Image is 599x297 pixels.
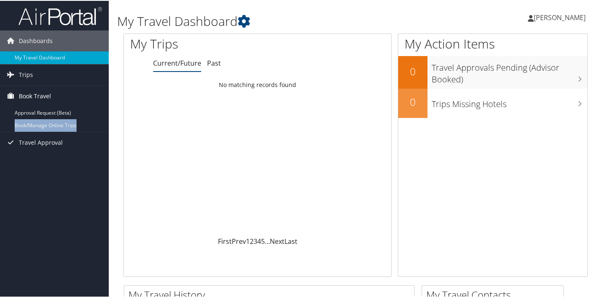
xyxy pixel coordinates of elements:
a: First [218,236,232,245]
a: Current/Future [153,58,201,67]
h1: My Trips [130,34,274,52]
h1: My Travel Dashboard [117,12,435,29]
img: airportal-logo.png [18,5,102,25]
span: Travel Approval [19,131,63,152]
a: Prev [232,236,246,245]
h2: 0 [398,64,427,78]
a: 1 [246,236,250,245]
td: No matching records found [124,77,391,92]
a: Last [284,236,297,245]
a: Next [270,236,284,245]
a: 4 [257,236,261,245]
span: Trips [19,64,33,84]
span: Book Travel [19,85,51,106]
a: [PERSON_NAME] [528,4,594,29]
a: 0Trips Missing Hotels [398,88,587,117]
a: Past [207,58,221,67]
span: [PERSON_NAME] [534,12,586,21]
span: … [265,236,270,245]
h3: Trips Missing Hotels [432,93,587,109]
h3: Travel Approvals Pending (Advisor Booked) [432,57,587,84]
h1: My Action Items [398,34,587,52]
a: 0Travel Approvals Pending (Advisor Booked) [398,55,587,87]
span: Dashboards [19,30,53,51]
a: 3 [253,236,257,245]
a: 5 [261,236,265,245]
a: 2 [250,236,253,245]
h2: 0 [398,94,427,108]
